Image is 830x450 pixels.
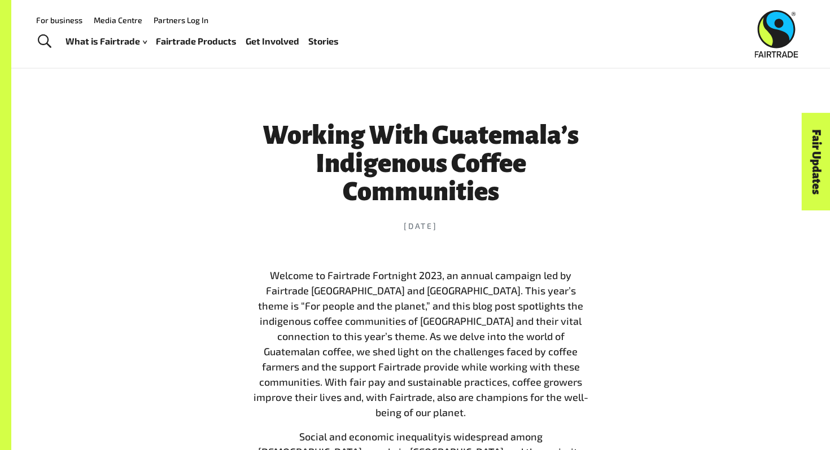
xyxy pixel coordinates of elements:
[755,10,798,58] img: Fairtrade Australia New Zealand logo
[30,28,58,56] a: Toggle Search
[308,33,339,50] a: Stories
[154,15,208,25] a: Partners Log In
[156,33,237,50] a: Fairtrade Products
[251,121,590,206] h1: Working With Guatemala’s Indigenous Coffee Communities
[251,220,590,232] time: [DATE]
[254,269,588,418] span: Welcome to Fairtrade Fortnight 2023, an annual campaign led by Fairtrade [GEOGRAPHIC_DATA] and [G...
[299,430,443,443] span: Social and economic inequality
[36,15,82,25] a: For business
[246,33,299,50] a: Get Involved
[94,15,142,25] a: Media Centre
[65,33,147,50] a: What is Fairtrade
